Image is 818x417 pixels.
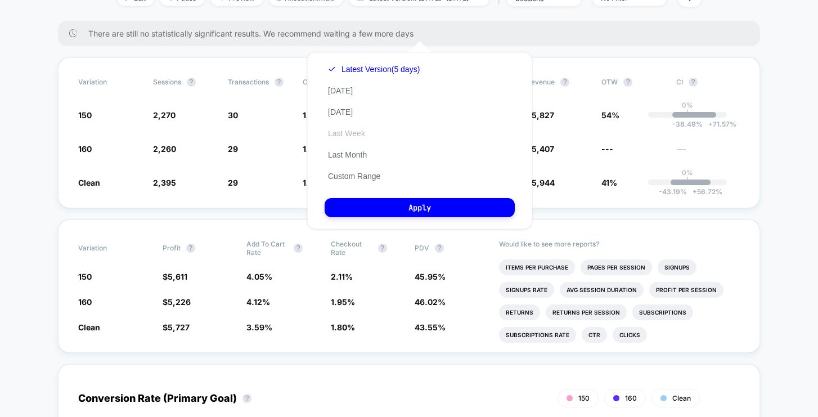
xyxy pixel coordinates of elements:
[78,240,140,257] span: Variation
[499,282,554,298] li: Signups Rate
[78,322,100,332] span: Clean
[228,110,238,120] span: 30
[560,282,644,298] li: Avg Session Duration
[632,304,693,320] li: Subscriptions
[325,86,356,96] button: [DATE]
[331,297,355,307] span: 1.95 %
[168,322,190,332] span: 5,727
[78,272,92,281] span: 150
[187,78,196,87] button: ?
[693,187,697,196] span: +
[78,78,140,87] span: Variation
[499,259,575,275] li: Items Per Purchase
[168,272,187,281] span: 5,611
[672,120,703,128] span: -38.49 %
[228,78,269,86] span: Transactions
[601,110,619,120] span: 54%
[686,177,689,185] p: |
[88,29,738,38] span: There are still no statistically significant results. We recommend waiting a few more days
[415,272,446,281] span: 45.95 %
[246,272,272,281] span: 4.05 %
[625,394,637,402] span: 160
[168,297,191,307] span: 5,226
[581,259,652,275] li: Pages Per Session
[658,259,696,275] li: Signups
[331,240,372,257] span: Checkout Rate
[325,171,384,181] button: Custom Range
[578,394,590,402] span: 150
[325,64,423,74] button: Latest Version(5 days)
[499,304,540,320] li: Returns
[672,394,691,402] span: Clean
[186,244,195,253] button: ?
[601,178,617,187] span: 41%
[78,178,100,187] span: Clean
[560,78,569,87] button: ?
[613,327,647,343] li: Clicks
[686,109,689,118] p: |
[682,101,693,109] p: 0%
[325,128,368,138] button: Last Week
[687,187,722,196] span: 56.72 %
[246,240,288,257] span: Add To Cart Rate
[601,144,613,154] span: ---
[331,272,353,281] span: 2.11 %
[78,297,92,307] span: 160
[78,144,92,154] span: 160
[246,322,272,332] span: 3.59 %
[78,110,92,120] span: 150
[163,297,191,307] span: $
[708,120,713,128] span: +
[623,78,632,87] button: ?
[153,110,176,120] span: 2,270
[228,144,238,154] span: 29
[676,78,738,87] span: CI
[325,150,370,160] button: Last Month
[415,322,446,332] span: 43.55 %
[378,244,387,253] button: ?
[325,198,515,217] button: Apply
[415,297,446,307] span: 46.02 %
[499,240,740,248] p: Would like to see more reports?
[546,304,627,320] li: Returns Per Session
[275,78,284,87] button: ?
[682,168,693,177] p: 0%
[659,187,687,196] span: -43.19 %
[331,322,355,332] span: 1.80 %
[676,146,740,154] span: ---
[246,297,270,307] span: 4.12 %
[325,107,356,117] button: [DATE]
[153,144,176,154] span: 2,260
[163,272,187,281] span: $
[294,244,303,253] button: ?
[435,244,444,253] button: ?
[242,394,251,403] button: ?
[703,120,736,128] span: 71.57 %
[153,78,181,86] span: Sessions
[228,178,238,187] span: 29
[153,178,176,187] span: 2,395
[689,78,698,87] button: ?
[415,244,429,252] span: PDV
[163,322,190,332] span: $
[649,282,723,298] li: Profit Per Session
[499,327,576,343] li: Subscriptions Rate
[163,244,181,252] span: Profit
[601,78,663,87] span: OTW
[582,327,607,343] li: Ctr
